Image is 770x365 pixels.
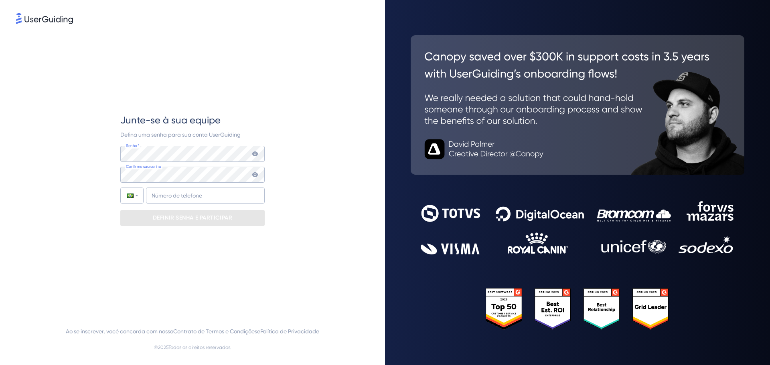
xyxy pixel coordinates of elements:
font: e [257,328,260,335]
img: 26c0aa7c25a843aed4baddd2b5e0fa68.svg [411,35,744,175]
input: Número de telefone [146,188,265,204]
font: Defina uma senha para sua conta UserGuiding [120,131,241,138]
font: DEFINIR SENHA E PARTICIPAR [153,214,233,221]
font: Junte-se à sua equipe [120,115,221,126]
img: 25303e33045975176eb484905ab012ff.svg [486,288,669,330]
font: Contrato de Termos e Condições [173,328,257,335]
font: Política de Privacidade [260,328,319,335]
font: Todos os direitos reservados. [168,345,231,350]
img: 9302ce2ac39453076f5bc0f2f2ca889b.svg [421,201,734,254]
div: Brasil: + 55 [121,188,143,203]
font: 2025 [158,345,168,350]
font: © [154,345,158,350]
font: Ao se inscrever, você concorda com nosso [66,328,173,335]
img: 8faab4ba6bc7696a72372aa768b0286c.svg [16,13,73,24]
